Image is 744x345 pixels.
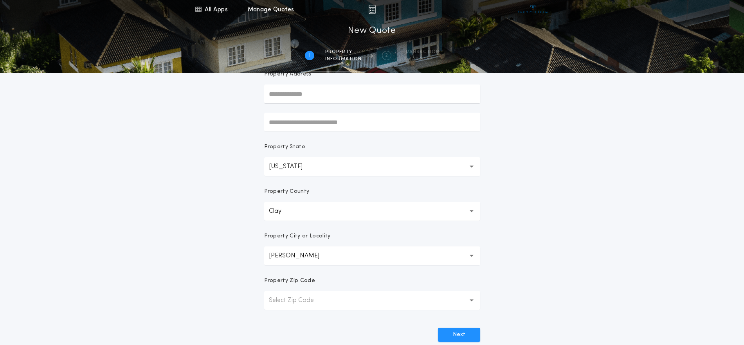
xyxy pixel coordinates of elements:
[264,157,480,176] button: [US_STATE]
[325,56,362,62] span: information
[368,5,376,14] img: img
[385,52,388,59] h2: 2
[325,49,362,55] span: Property
[518,5,548,13] img: vs-icon
[402,56,440,62] span: details
[264,143,305,151] p: Property State
[269,251,332,261] p: [PERSON_NAME]
[438,328,480,342] button: Next
[269,207,294,216] p: Clay
[264,246,480,265] button: [PERSON_NAME]
[264,202,480,221] button: Clay
[264,188,310,196] p: Property County
[269,296,326,305] p: Select Zip Code
[348,25,396,37] h1: New Quote
[264,232,331,240] p: Property City or Locality
[264,291,480,310] button: Select Zip Code
[402,49,440,55] span: Transaction
[264,70,480,78] p: Property Address
[269,162,315,171] p: [US_STATE]
[309,52,310,59] h2: 1
[264,277,315,285] p: Property Zip Code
